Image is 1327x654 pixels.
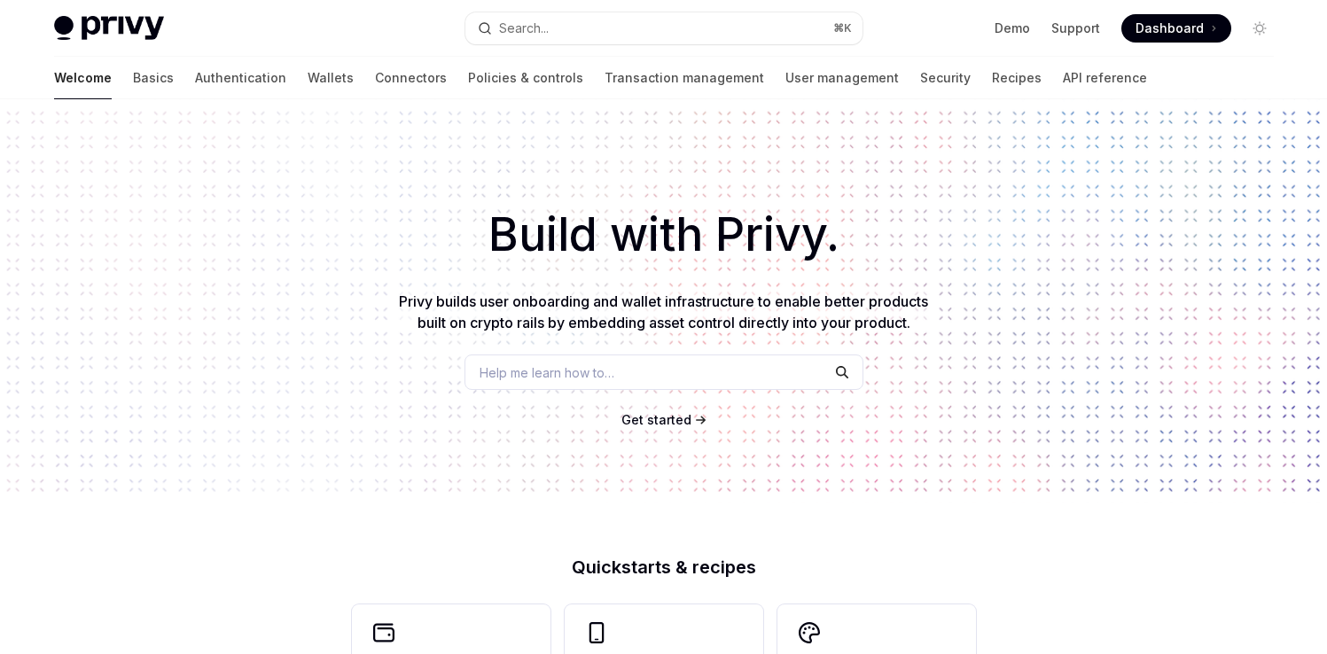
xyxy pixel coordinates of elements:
a: Connectors [375,57,447,99]
a: API reference [1063,57,1147,99]
a: Policies & controls [468,57,583,99]
span: Get started [621,412,691,427]
a: Recipes [992,57,1042,99]
span: Help me learn how to… [480,363,614,382]
a: Dashboard [1121,14,1231,43]
a: Security [920,57,971,99]
a: Welcome [54,57,112,99]
button: Search...⌘K [465,12,863,44]
h1: Build with Privy. [28,200,1299,269]
a: Get started [621,411,691,429]
a: Demo [995,19,1030,37]
h2: Quickstarts & recipes [352,558,976,576]
div: Search... [499,18,549,39]
a: Authentication [195,57,286,99]
a: Wallets [308,57,354,99]
a: Support [1051,19,1100,37]
img: light logo [54,16,164,41]
a: User management [785,57,899,99]
button: Toggle dark mode [1245,14,1274,43]
span: Privy builds user onboarding and wallet infrastructure to enable better products built on crypto ... [399,292,928,331]
span: ⌘ K [833,21,852,35]
a: Basics [133,57,174,99]
a: Transaction management [605,57,764,99]
span: Dashboard [1136,19,1204,37]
